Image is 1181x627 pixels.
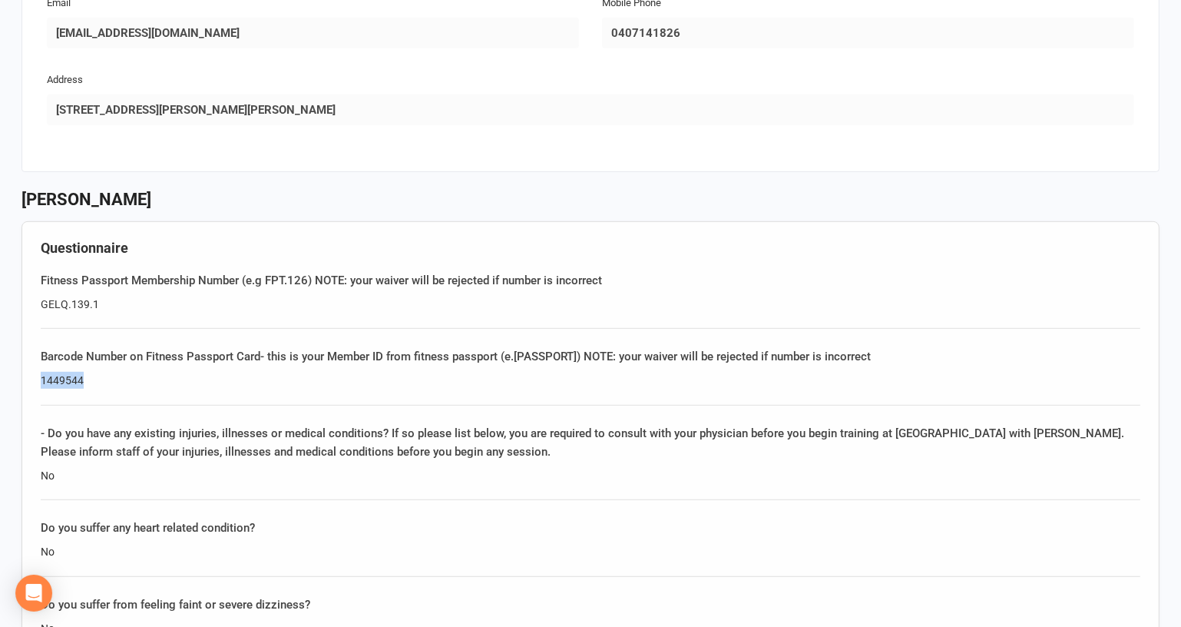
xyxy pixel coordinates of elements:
div: Open Intercom Messenger [15,575,52,612]
h3: [PERSON_NAME] [22,191,1159,209]
div: Fitness Passport Membership Number (e.g FPT.126) NOTE: your waiver will be rejected if number is ... [41,271,1140,290]
div: Do you suffer from feeling faint or severe dizziness? [41,595,1140,614]
div: 1449544 [41,372,1140,389]
label: Address [47,72,83,88]
div: Barcode Number on Fitness Passport Card- this is your Member ID from fitness passport (e.[PASSPOR... [41,347,1140,366]
h4: Questionnaire [41,241,1140,256]
div: Do you suffer any heart related condition? [41,519,1140,537]
div: GELQ.139.1 [41,296,1140,313]
div: - Do you have any existing injuries, illnesses or medical conditions? If so please list below, yo... [41,424,1140,461]
div: No [41,467,1140,484]
div: No [41,543,1140,560]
